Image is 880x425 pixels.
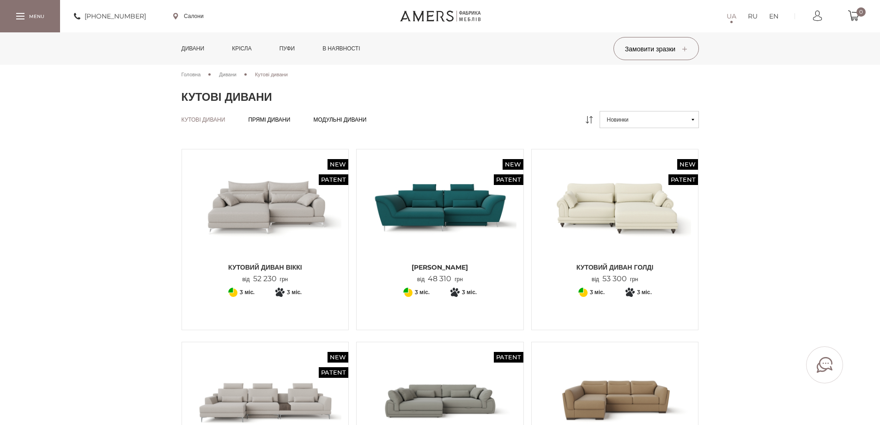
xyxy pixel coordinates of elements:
[287,287,302,298] span: 3 міс.
[319,367,348,378] span: Patent
[240,287,255,298] span: 3 міс.
[668,174,698,185] span: Patent
[856,7,866,17] span: 0
[273,32,302,65] a: Пуфи
[592,275,638,283] p: від грн
[425,274,455,283] span: 48 310
[316,32,367,65] a: в наявності
[328,159,348,170] span: New
[250,274,280,283] span: 52 230
[677,159,698,170] span: New
[637,287,652,298] span: 3 міс.
[417,275,463,283] p: від грн
[219,71,237,78] span: Дивани
[727,11,736,22] a: UA
[248,116,290,123] a: Прямі дивани
[599,274,630,283] span: 53 300
[539,156,692,283] a: New Patent Кутовий диван ГОЛДІ Кутовий диван ГОЛДІ Кутовий диван ГОЛДІ від53 300грн
[182,90,699,104] h1: Кутові дивани
[462,287,477,298] span: 3 міс.
[219,70,237,79] a: Дивани
[242,275,288,283] p: від грн
[364,156,516,283] a: New Patent Кутовий Диван Грейсі Кутовий Диван Грейсі [PERSON_NAME] від48 310грн
[189,263,342,272] span: Кутовий диван ВІККІ
[319,174,348,185] span: Patent
[590,287,605,298] span: 3 міс.
[415,287,430,298] span: 3 міс.
[173,12,204,20] a: Салони
[225,32,258,65] a: Крісла
[613,37,699,60] button: Замовити зразки
[503,159,523,170] span: New
[328,352,348,363] span: New
[494,174,523,185] span: Patent
[364,263,516,272] span: [PERSON_NAME]
[313,116,366,123] a: Модульні дивани
[189,156,342,283] a: New Patent Кутовий диван ВІККІ Кутовий диван ВІККІ Кутовий диван ВІККІ від52 230грн
[769,11,778,22] a: EN
[74,11,146,22] a: [PHONE_NUMBER]
[182,71,201,78] span: Головна
[748,11,758,22] a: RU
[182,70,201,79] a: Головна
[494,352,523,363] span: Patent
[539,263,692,272] span: Кутовий диван ГОЛДІ
[625,45,687,53] span: Замовити зразки
[600,111,699,128] button: Новинки
[175,32,212,65] a: Дивани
